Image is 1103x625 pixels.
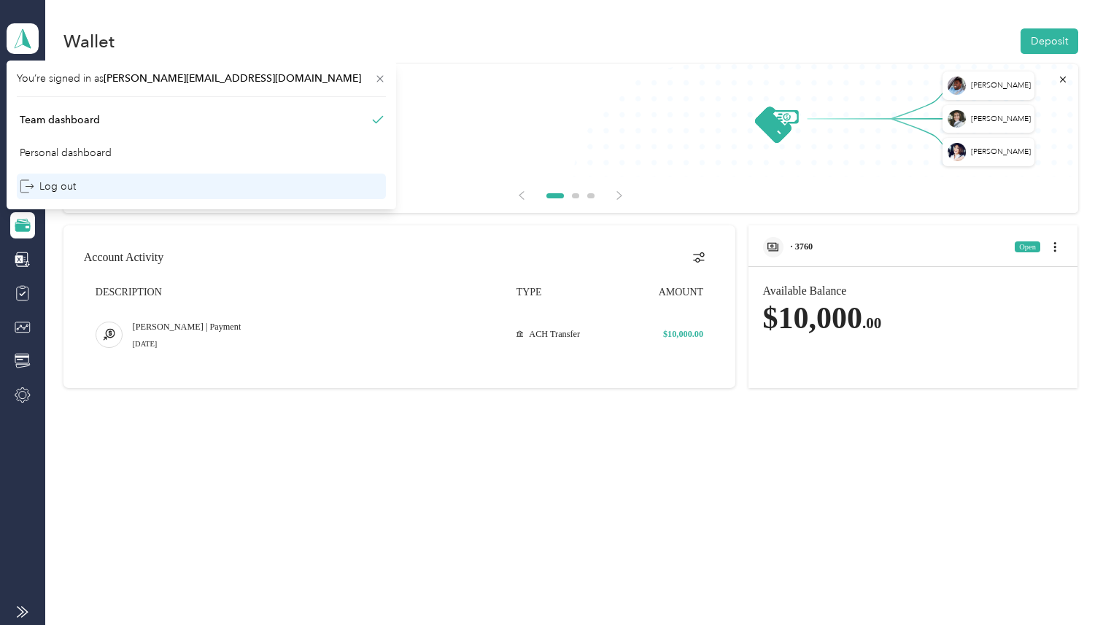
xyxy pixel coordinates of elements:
span: You’re signed in as [17,71,386,86]
div: Team dashboard [20,112,100,128]
h1: Reimburse drivers immediately [81,82,1060,98]
h1: Wallet [63,34,115,49]
span: [PERSON_NAME][EMAIL_ADDRESS][DOMAIN_NAME] [104,72,361,85]
div: Personal dashboard [20,145,112,160]
div: Log out [20,179,76,194]
button: Deposit [1021,28,1078,54]
iframe: Everlance-gr Chat Button Frame [1021,543,1103,625]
